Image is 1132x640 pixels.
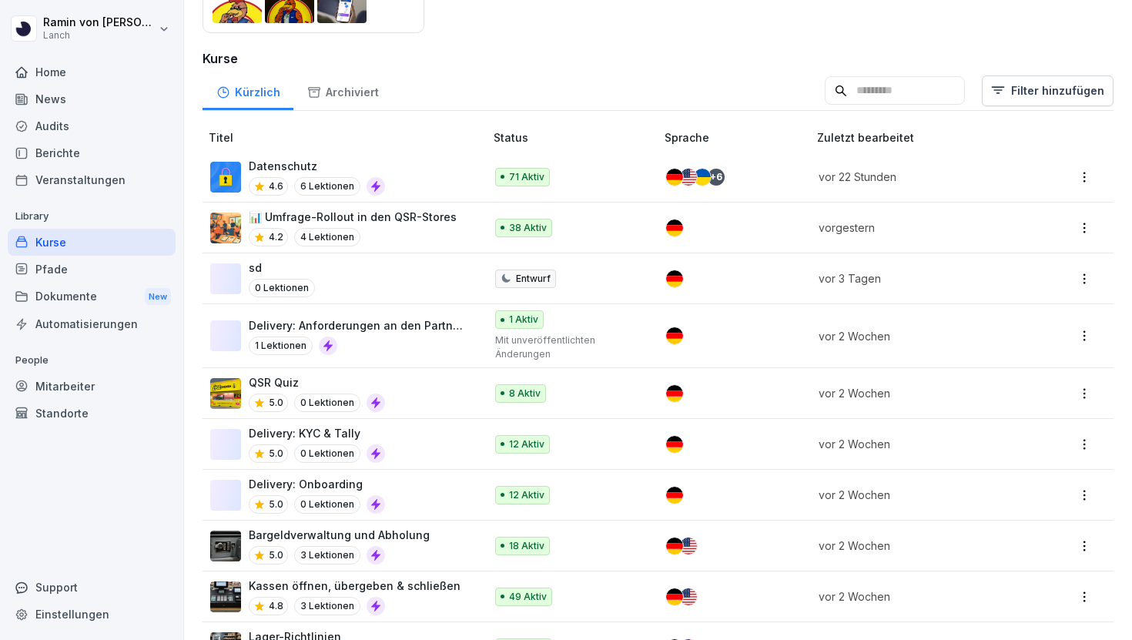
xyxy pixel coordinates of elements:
img: de.svg [666,538,683,555]
p: 0 Lektionen [249,279,315,297]
p: Lanch [43,30,156,41]
p: vor 2 Wochen [819,538,1019,554]
a: Veranstaltungen [8,166,176,193]
p: Delivery: Anforderungen an den Partner (Hygiene und Sign Criteria) [249,317,469,333]
a: Einstellungen [8,601,176,628]
p: 3 Lektionen [294,597,360,615]
h3: Kurse [203,49,1114,68]
p: Datenschutz [249,158,385,174]
a: Kürzlich [203,71,293,110]
p: 4 Lektionen [294,228,360,246]
a: Archiviert [293,71,392,110]
img: ua.svg [694,169,711,186]
img: de.svg [666,436,683,453]
img: obnkpd775i6k16aorbdxlnn7.png [210,378,241,409]
p: vor 3 Tagen [819,270,1019,286]
p: 4.2 [269,230,283,244]
p: vor 22 Stunden [819,169,1019,185]
a: Berichte [8,139,176,166]
p: Library [8,204,176,229]
p: 6 Lektionen [294,177,360,196]
p: 71 Aktiv [509,170,544,184]
img: de.svg [666,327,683,344]
p: 5.0 [269,447,283,461]
a: Kurse [8,229,176,256]
img: us.svg [680,538,697,555]
a: Home [8,59,176,85]
a: DokumenteNew [8,283,176,311]
p: 4.8 [269,599,283,613]
p: 12 Aktiv [509,437,544,451]
div: + 6 [708,169,725,186]
img: de.svg [666,385,683,402]
p: vor 2 Wochen [819,436,1019,452]
img: gp1n7epbxsf9lzaihqn479zn.png [210,162,241,193]
p: Sprache [665,129,811,146]
p: People [8,348,176,373]
p: Kassen öffnen, übergeben & schließen [249,578,461,594]
button: Filter hinzufügen [982,75,1114,106]
a: News [8,85,176,112]
p: 8 Aktiv [509,387,541,400]
img: de.svg [666,270,683,287]
p: 3 Lektionen [294,546,360,565]
p: QSR Quiz [249,374,385,390]
p: 4.6 [269,179,283,193]
p: 5.0 [269,396,283,410]
a: Standorte [8,400,176,427]
p: sd [249,260,315,276]
img: micnv0ymr61u2o0zgun0bp1a.png [210,213,241,243]
p: 0 Lektionen [294,495,360,514]
p: Entwurf [516,272,551,286]
img: us.svg [680,588,697,605]
img: de.svg [666,487,683,504]
a: Audits [8,112,176,139]
p: vor 2 Wochen [819,588,1019,605]
p: vorgestern [819,219,1019,236]
p: 1 Lektionen [249,337,313,355]
p: Delivery: KYC & Tally [249,425,385,441]
p: Status [494,129,659,146]
p: vor 2 Wochen [819,328,1019,344]
p: Titel [209,129,487,146]
p: 5.0 [269,548,283,562]
p: vor 2 Wochen [819,487,1019,503]
p: 38 Aktiv [509,221,547,235]
div: Support [8,574,176,601]
img: de.svg [666,169,683,186]
a: Mitarbeiter [8,373,176,400]
p: 1 Aktiv [509,313,538,327]
img: de.svg [666,219,683,236]
p: 0 Lektionen [294,394,360,412]
a: Automatisierungen [8,310,176,337]
p: Zuletzt bearbeitet [817,129,1037,146]
p: 18 Aktiv [509,539,544,553]
img: de.svg [666,588,683,605]
p: Mit unveröffentlichten Änderungen [495,333,641,361]
a: Pfade [8,256,176,283]
p: 49 Aktiv [509,590,547,604]
div: Dokumente [8,283,176,311]
div: New [145,288,171,306]
p: 📊 Umfrage-Rollout in den QSR-Stores [249,209,457,225]
p: 0 Lektionen [294,444,360,463]
img: h81973bi7xjfk70fncdre0go.png [210,581,241,612]
p: 12 Aktiv [509,488,544,502]
img: us.svg [680,169,697,186]
p: vor 2 Wochen [819,385,1019,401]
p: Bargeldverwaltung und Abholung [249,527,430,543]
p: 5.0 [269,498,283,511]
img: th9trzu144u9p3red8ow6id8.png [210,531,241,561]
p: Ramin von [PERSON_NAME] [43,16,156,29]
